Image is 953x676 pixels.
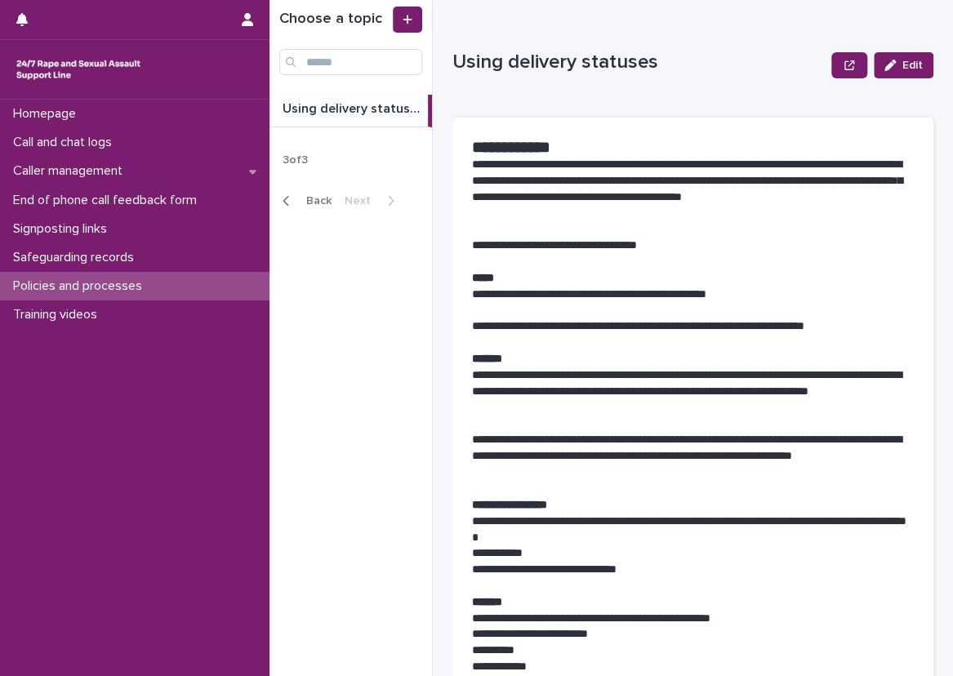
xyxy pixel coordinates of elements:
[338,193,407,208] button: Next
[7,250,147,265] p: Safeguarding records
[7,193,210,208] p: End of phone call feedback form
[283,98,425,117] p: Using delivery statuses
[7,106,89,122] p: Homepage
[296,195,332,207] span: Back
[7,307,110,322] p: Training videos
[13,53,144,86] img: rhQMoQhaT3yELyF149Cw
[269,193,338,208] button: Back
[452,51,825,74] p: Using delivery statuses
[279,11,390,29] h1: Choose a topic
[874,52,933,78] button: Edit
[902,60,923,71] span: Edit
[7,221,120,237] p: Signposting links
[345,195,381,207] span: Next
[269,140,321,180] p: 3 of 3
[7,163,136,179] p: Caller management
[7,278,155,294] p: Policies and processes
[279,49,422,75] input: Search
[7,135,125,150] p: Call and chat logs
[269,95,432,127] a: Using delivery statusesUsing delivery statuses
